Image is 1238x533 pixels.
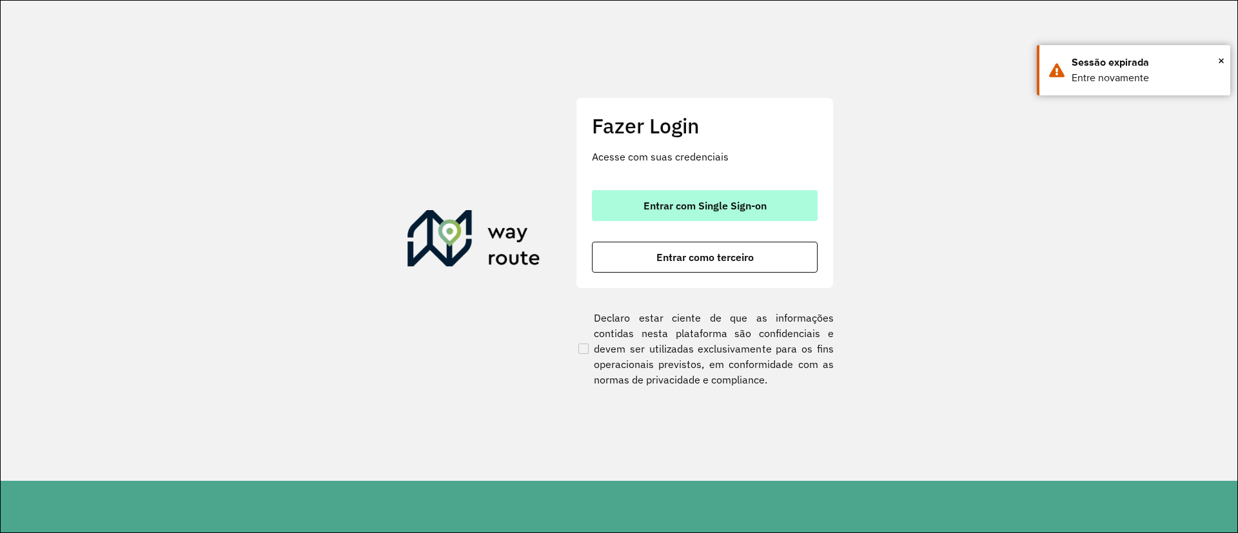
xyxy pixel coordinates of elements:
[592,149,818,164] p: Acesse com suas credenciais
[592,242,818,273] button: button
[1072,70,1221,86] div: Entre novamente
[592,113,818,138] h2: Fazer Login
[1218,51,1224,70] button: Close
[644,200,767,211] span: Entrar com Single Sign-on
[408,210,540,272] img: Roteirizador AmbevTech
[1218,51,1224,70] span: ×
[576,310,834,387] label: Declaro estar ciente de que as informações contidas nesta plataforma são confidenciais e devem se...
[1072,55,1221,70] div: Sessão expirada
[656,252,754,262] span: Entrar como terceiro
[592,190,818,221] button: button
